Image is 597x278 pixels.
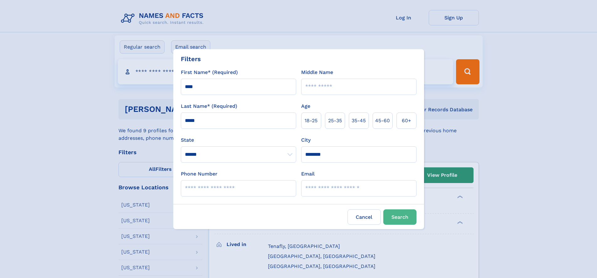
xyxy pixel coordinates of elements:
[328,117,342,124] span: 25‑35
[301,69,333,76] label: Middle Name
[301,102,310,110] label: Age
[383,209,416,225] button: Search
[352,117,366,124] span: 35‑45
[181,136,296,144] label: State
[305,117,317,124] span: 18‑25
[402,117,411,124] span: 60+
[301,170,315,178] label: Email
[181,54,201,64] div: Filters
[181,102,237,110] label: Last Name* (Required)
[348,209,381,225] label: Cancel
[375,117,390,124] span: 45‑60
[181,170,217,178] label: Phone Number
[181,69,238,76] label: First Name* (Required)
[301,136,311,144] label: City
